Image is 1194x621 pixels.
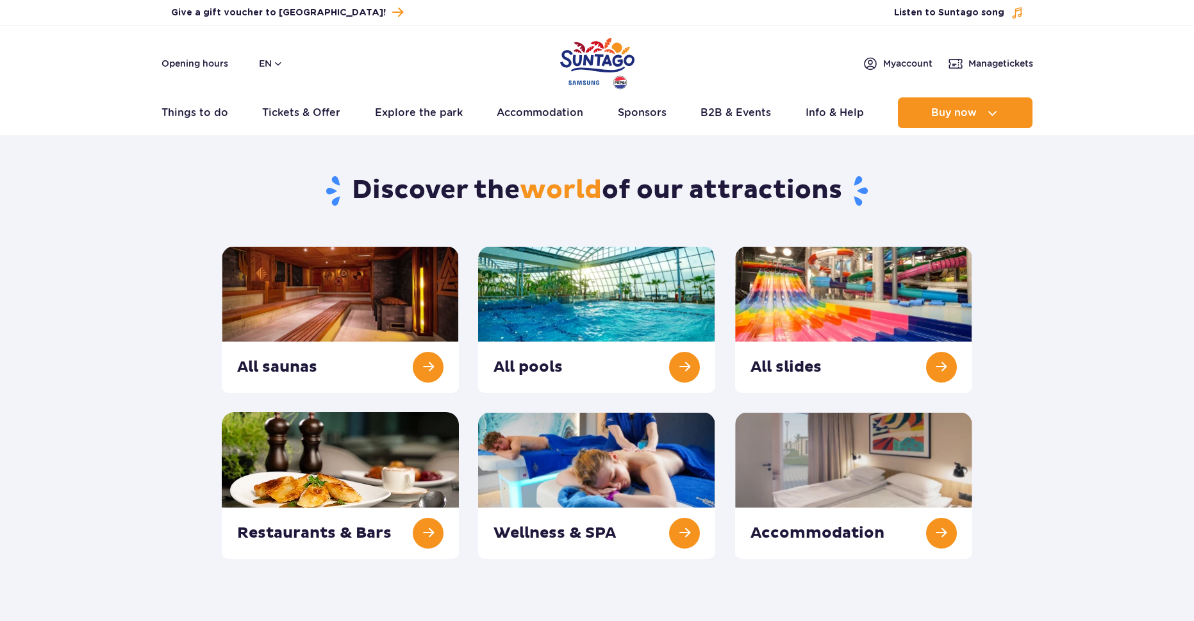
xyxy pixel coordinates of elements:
a: Info & Help [806,97,864,128]
a: Managetickets [948,56,1033,71]
span: My account [883,57,933,70]
span: Listen to Suntago song [894,6,1004,19]
span: Give a gift voucher to [GEOGRAPHIC_DATA]! [171,6,386,19]
a: Explore the park [375,97,463,128]
a: Myaccount [863,56,933,71]
span: Manage tickets [968,57,1033,70]
h1: Discover the of our attractions [222,174,972,208]
span: world [520,174,602,206]
button: Buy now [898,97,1032,128]
a: Accommodation [497,97,583,128]
a: B2B & Events [701,97,771,128]
a: Sponsors [618,97,667,128]
button: Listen to Suntago song [894,6,1024,19]
a: Things to do [162,97,228,128]
a: Opening hours [162,57,228,70]
button: en [259,57,283,70]
a: Give a gift voucher to [GEOGRAPHIC_DATA]! [171,4,403,21]
a: Park of Poland [560,32,634,91]
a: Tickets & Offer [262,97,340,128]
span: Buy now [931,107,977,119]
